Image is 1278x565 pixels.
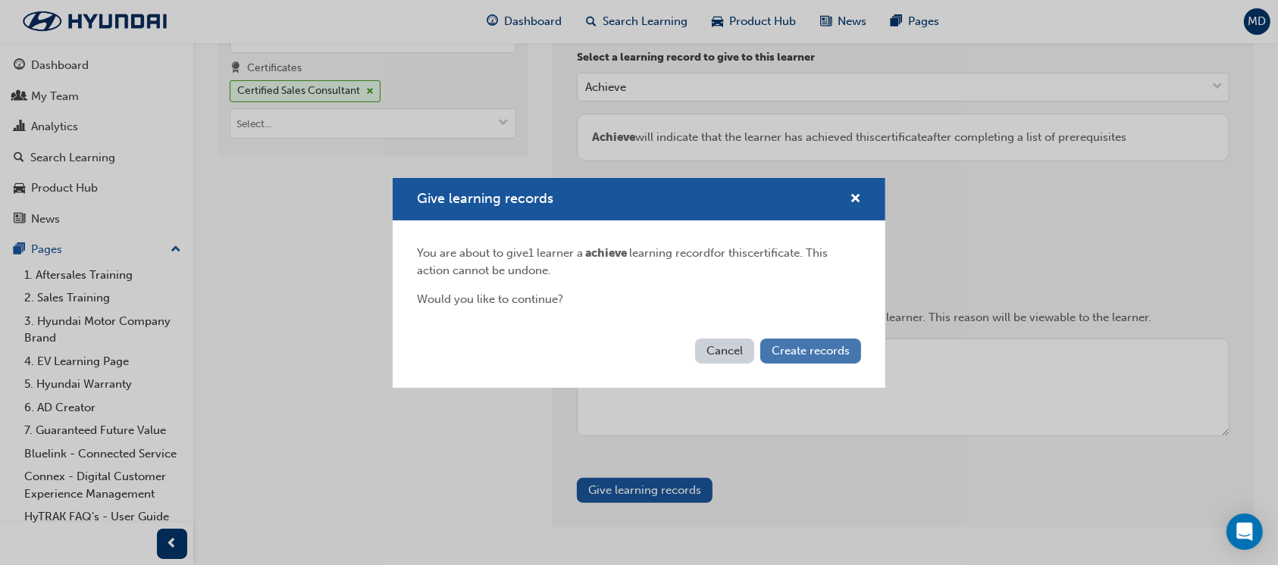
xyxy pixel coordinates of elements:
button: cross-icon [850,190,861,209]
span: Create records [772,344,850,357]
div: You are about to give 1 learner a learning record for this certificate . This action cannot be un... [417,245,861,279]
div: Open Intercom Messenger [1226,513,1263,550]
div: Give learning records [393,178,885,388]
span: achieve [583,246,629,260]
button: Cancel [695,339,754,364]
div: Would you like to continue? [417,291,861,308]
span: Give learning records [417,190,553,207]
button: Create records [760,339,861,364]
span: cross-icon [850,193,861,207]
